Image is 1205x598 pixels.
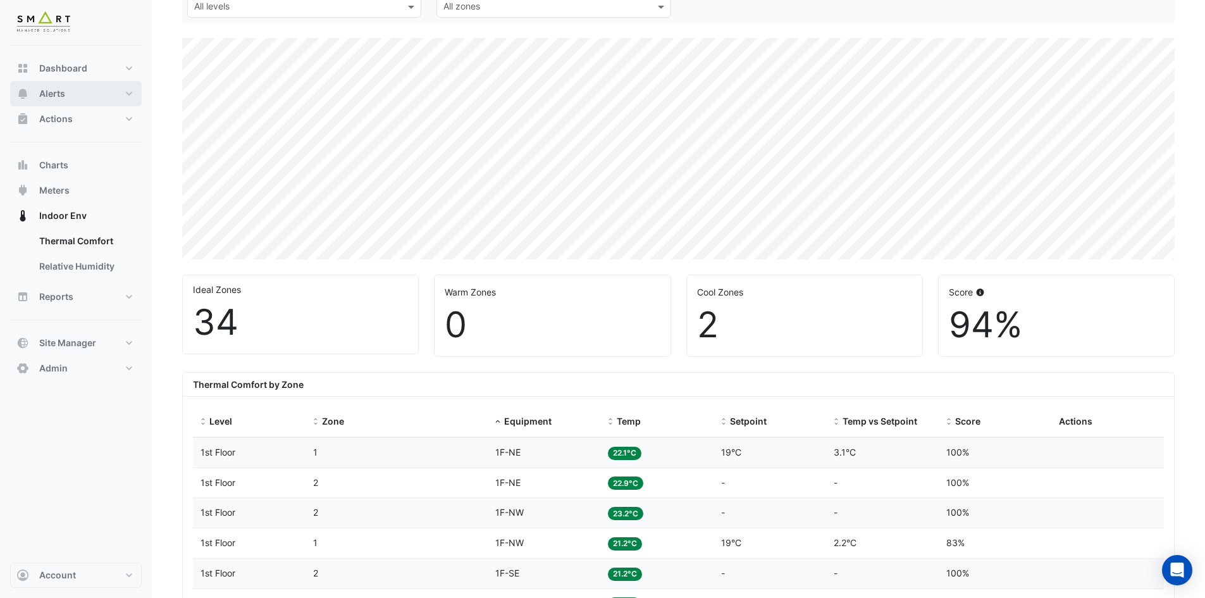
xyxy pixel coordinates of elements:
span: - [834,507,837,518]
span: - [834,477,837,488]
span: 21.2°C [608,568,642,581]
div: Open Intercom Messenger [1162,555,1192,585]
span: 2.2°C [834,537,856,548]
span: Actions [1059,416,1092,427]
span: 1F-SE [495,568,519,578]
span: Equipment [504,416,552,427]
button: Alerts [10,81,142,106]
span: 1st Floor [201,477,235,488]
span: 1F-NE [495,477,521,488]
span: - [721,568,725,578]
span: Charts [39,159,68,171]
span: Site Manager [39,337,96,349]
a: Thermal Comfort [29,228,142,254]
span: - [721,507,725,518]
a: Relative Humidity [29,254,142,279]
app-icon: Dashboard [16,62,29,75]
div: 0 [445,304,660,346]
button: Actions [10,106,142,132]
button: Charts [10,153,142,178]
div: 2 [697,304,912,346]
button: Indoor Env [10,203,142,228]
span: 83% [946,537,965,548]
button: Reports [10,284,142,309]
app-icon: Reports [16,290,29,303]
span: Dashboard [39,62,87,75]
span: 23.2°C [608,507,643,520]
app-icon: Actions [16,113,29,125]
span: Admin [39,362,68,375]
span: 2 [313,507,318,518]
div: Score [949,285,1164,299]
button: Admin [10,356,142,381]
span: 19°C [721,537,741,548]
span: 1st Floor [201,447,235,458]
div: 94% [949,304,1164,346]
app-icon: Alerts [16,87,29,100]
div: Warm Zones [445,285,660,299]
span: - [721,477,725,488]
span: 1F-NW [495,537,524,548]
span: Zone [322,416,344,427]
span: Reports [39,290,73,303]
span: 1F-NW [495,507,524,518]
span: 21.2°C [608,537,642,551]
button: Dashboard [10,56,142,81]
span: 1st Floor [201,568,235,578]
app-icon: Admin [16,362,29,375]
span: Account [39,569,76,582]
span: 22.1°C [608,447,641,460]
app-icon: Charts [16,159,29,171]
button: Account [10,563,142,588]
span: 19°C [721,447,741,458]
button: Meters [10,178,142,203]
span: 100% [946,477,969,488]
span: 100% [946,447,969,458]
app-icon: Indoor Env [16,209,29,222]
img: Company Logo [15,10,72,35]
span: 22.9°C [608,477,643,490]
span: Setpoint [730,416,767,427]
span: Indoor Env [39,209,87,222]
span: - [834,568,837,578]
span: Temp [617,416,641,427]
app-icon: Site Manager [16,337,29,349]
span: 1F-NE [495,447,521,458]
span: Actions [39,113,73,125]
button: Site Manager [10,330,142,356]
span: Temp vs Setpoint [843,416,917,427]
div: Indoor Env [10,228,142,284]
span: Alerts [39,87,65,100]
span: 1 [313,537,318,548]
span: Score [955,416,980,427]
b: Thermal Comfort by Zone [193,379,304,390]
div: Cool Zones [697,285,912,299]
span: 1st Floor [201,537,235,548]
span: 2 [313,568,318,578]
div: 34 [193,301,408,344]
span: 2 [313,477,318,488]
span: 100% [946,568,969,578]
span: 100% [946,507,969,518]
span: Meters [39,184,70,197]
span: 1 [313,447,318,458]
app-icon: Meters [16,184,29,197]
span: Level [209,416,232,427]
span: 3.1°C [834,447,856,458]
span: 1st Floor [201,507,235,518]
div: Ideal Zones [193,283,408,296]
